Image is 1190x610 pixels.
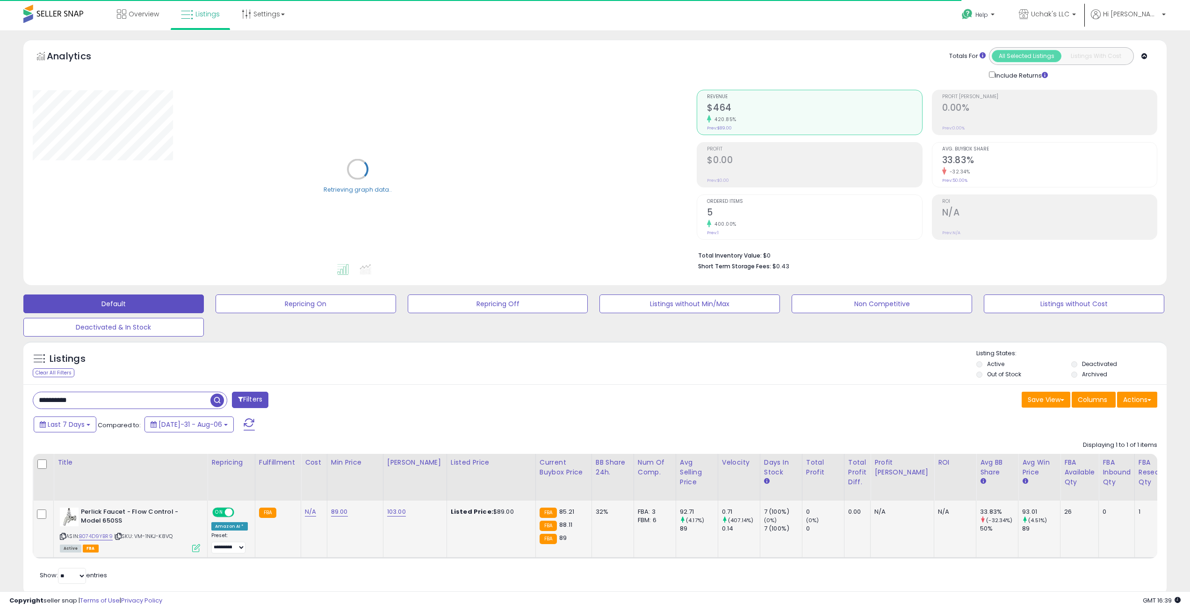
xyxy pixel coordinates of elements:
[540,458,588,477] div: Current Buybox Price
[40,571,107,580] span: Show: entries
[1082,370,1107,378] label: Archived
[954,1,1004,30] a: Help
[305,507,316,517] a: N/A
[451,458,532,467] div: Listed Price
[806,517,819,524] small: (0%)
[9,596,43,605] strong: Copyright
[1028,517,1047,524] small: (4.51%)
[987,360,1004,368] label: Active
[387,458,443,467] div: [PERSON_NAME]
[50,352,86,366] h5: Listings
[680,508,718,516] div: 92.71
[728,517,753,524] small: (407.14%)
[451,507,493,516] b: Listed Price:
[331,458,379,467] div: Min Price
[984,294,1164,313] button: Listings without Cost
[216,294,396,313] button: Repricing On
[451,508,528,516] div: $89.00
[711,221,736,228] small: 400.00%
[9,596,162,605] div: seller snap | |
[946,168,970,175] small: -32.34%
[60,545,81,553] span: All listings currently available for purchase on Amazon
[121,596,162,605] a: Privacy Policy
[764,458,798,477] div: Days In Stock
[764,524,802,533] div: 7 (100%)
[772,262,789,271] span: $0.43
[540,534,557,544] small: FBA
[1078,395,1107,404] span: Columns
[707,94,922,100] span: Revenue
[938,458,972,467] div: ROI
[698,249,1150,260] li: $0
[60,508,200,551] div: ASIN:
[764,477,770,486] small: Days In Stock.
[806,524,844,533] div: 0
[698,251,762,259] b: Total Inventory Value:
[1064,458,1095,487] div: FBA Available Qty
[23,318,204,337] button: Deactivated & In Stock
[1022,508,1060,516] div: 93.01
[874,458,930,477] div: Profit [PERSON_NAME]
[98,421,141,430] span: Compared to:
[707,230,719,236] small: Prev: 1
[986,517,1012,524] small: (-32.34%)
[942,207,1157,220] h2: N/A
[722,524,760,533] div: 0.14
[233,509,248,517] span: OFF
[1064,508,1091,516] div: 26
[195,9,220,19] span: Listings
[942,230,960,236] small: Prev: N/A
[129,9,159,19] span: Overview
[540,521,557,531] small: FBA
[707,147,922,152] span: Profit
[680,458,714,487] div: Avg Selling Price
[686,517,704,524] small: (4.17%)
[707,178,729,183] small: Prev: $0.00
[707,199,922,204] span: Ordered Items
[976,349,1167,358] p: Listing States:
[324,185,392,194] div: Retrieving graph data..
[938,508,969,516] div: N/A
[638,516,669,524] div: FBM: 6
[79,532,113,540] a: B074D9YBR9
[992,50,1061,62] button: All Selected Listings
[942,94,1157,100] span: Profit [PERSON_NAME]
[1143,596,1181,605] span: 2025-08-14 16:39 GMT
[232,392,268,408] button: Filters
[806,458,840,477] div: Total Profit
[942,147,1157,152] span: Avg. Buybox Share
[23,294,204,313] button: Default
[792,294,972,313] button: Non Competitive
[1117,392,1157,408] button: Actions
[1022,477,1028,486] small: Avg Win Price.
[942,125,965,131] small: Prev: 0.00%
[559,520,572,529] span: 88.11
[764,508,802,516] div: 7 (100%)
[975,11,988,19] span: Help
[1082,360,1117,368] label: Deactivated
[722,508,760,516] div: 0.71
[707,155,922,167] h2: $0.00
[942,178,967,183] small: Prev: 50.00%
[680,524,718,533] div: 89
[707,125,732,131] small: Prev: $89.00
[848,508,863,516] div: 0.00
[60,508,79,526] img: 41PVweqbTEL._SL40_.jpg
[211,532,248,553] div: Preset:
[259,508,276,518] small: FBA
[1031,9,1069,19] span: Uchak's LLC
[599,294,780,313] button: Listings without Min/Max
[47,50,109,65] h5: Analytics
[58,458,203,467] div: Title
[159,420,222,429] span: [DATE]-31 - Aug-06
[707,102,922,115] h2: $464
[1103,9,1159,19] span: Hi [PERSON_NAME]
[1139,508,1177,516] div: 1
[596,508,627,516] div: 32%
[1103,508,1127,516] div: 0
[80,596,120,605] a: Terms of Use
[722,458,756,467] div: Velocity
[213,509,225,517] span: ON
[331,507,348,517] a: 89.00
[806,508,844,516] div: 0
